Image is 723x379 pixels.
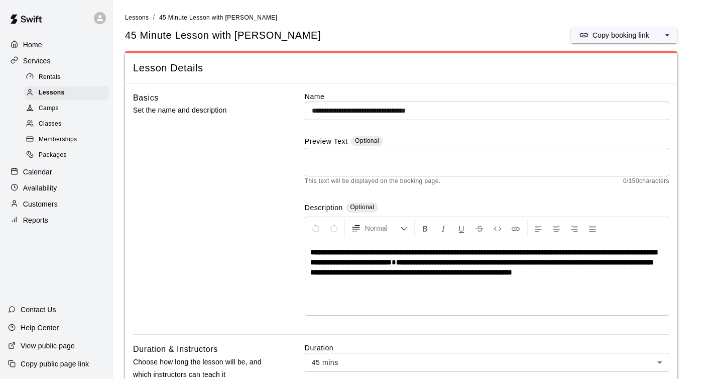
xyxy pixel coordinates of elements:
span: Normal [365,223,400,233]
a: Reports [8,213,105,228]
div: Packages [24,148,109,162]
span: Camps [39,104,59,114]
button: Undo [307,219,324,237]
nav: breadcrumb [125,12,711,23]
a: Lessons [125,13,149,21]
button: Format Underline [453,219,470,237]
div: Classes [24,117,109,131]
div: Lessons [24,86,109,100]
span: Optional [350,204,374,211]
span: Lessons [125,14,149,21]
button: Format Strikethrough [471,219,488,237]
span: Lesson Details [133,61,669,75]
a: Classes [24,117,113,132]
div: Memberships [24,133,109,147]
button: Copy booking link [571,27,657,43]
button: Format Bold [417,219,434,237]
span: Optional [355,137,379,144]
a: Packages [24,148,113,163]
p: Copy booking link [592,30,649,40]
div: Rentals [24,70,109,84]
label: Duration [305,343,669,353]
button: Left Align [530,219,547,237]
span: Packages [39,150,67,160]
p: Customers [23,199,58,209]
span: Rentals [39,72,61,82]
a: Customers [8,197,105,212]
button: Center Align [548,219,565,237]
h5: 45 Minute Lesson with [PERSON_NAME] [125,29,321,42]
div: split button [571,27,677,43]
p: Help Center [21,323,59,333]
a: Camps [24,101,113,117]
a: Calendar [8,164,105,179]
li: / [153,12,155,23]
a: Rentals [24,69,113,85]
button: Redo [325,219,342,237]
button: select merge strategy [657,27,677,43]
button: Format Italics [435,219,452,237]
p: Home [23,40,42,50]
a: Lessons [24,85,113,101]
p: Calendar [23,167,52,177]
p: Copy public page link [21,359,89,369]
div: Camps [24,102,109,116]
button: Formatting Options [347,219,412,237]
a: Availability [8,180,105,196]
a: Home [8,37,105,52]
a: Memberships [24,132,113,148]
label: Preview Text [305,136,348,148]
h6: Basics [133,91,159,105]
button: Right Align [566,219,583,237]
button: Justify Align [584,219,601,237]
label: Description [305,203,343,214]
span: Classes [39,119,61,129]
button: Insert Code [489,219,506,237]
p: Services [23,56,51,66]
span: 0 / 150 characters [623,176,669,186]
label: Name [305,91,669,102]
h6: Duration & Instructors [133,343,218,356]
span: 45 Minute Lesson with [PERSON_NAME] [159,14,277,21]
p: Set the name and description [133,104,273,117]
span: Memberships [39,135,77,145]
p: Availability [23,183,57,193]
p: Reports [23,215,48,225]
button: Insert Link [507,219,524,237]
a: Services [8,53,105,68]
div: 45 mins [305,353,669,371]
p: View public page [21,341,75,351]
span: This text will be displayed on the booking page. [305,176,441,186]
span: Lessons [39,88,65,98]
p: Contact Us [21,305,56,315]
